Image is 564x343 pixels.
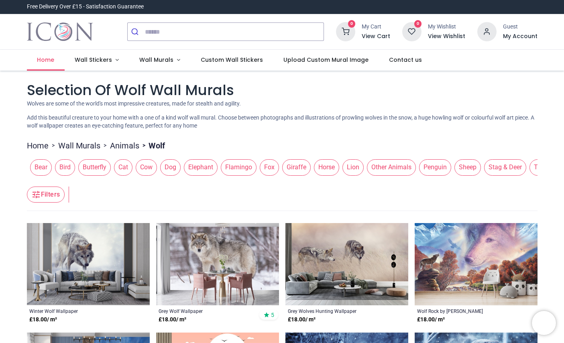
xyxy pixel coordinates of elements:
img: Wolf Rock Wall Mural by Steve Crisp [415,223,538,305]
a: Wall Murals [129,50,190,71]
iframe: Customer reviews powered by Trustpilot [369,3,538,11]
button: Submit [128,23,145,41]
a: Wall Murals [58,140,100,151]
button: Flamingo [218,159,257,175]
div: Guest [503,23,538,31]
strong: £ 18.00 / m² [288,316,316,324]
span: Stag & Deer [484,159,526,175]
a: Logo of Icon Wall Stickers [27,20,93,43]
button: Penguin [416,159,451,175]
a: My Account [503,32,538,41]
button: Other Animals [364,159,416,175]
button: Tiger [526,159,553,175]
button: Bear [27,159,52,175]
a: Wall Stickers [65,50,129,71]
span: Bear [30,159,52,175]
a: Grey Wolves Hunting Wallpaper [288,308,382,314]
span: Penguin [419,159,451,175]
span: Wall Stickers [75,56,112,64]
a: View Cart [362,32,390,41]
button: Giraffe [279,159,311,175]
button: Stag & Deer [481,159,526,175]
button: Horse [311,159,339,175]
span: Sheep [454,159,481,175]
button: Cat [111,159,132,175]
strong: £ 18.00 / m² [159,316,186,324]
button: Lion [339,159,364,175]
p: Add this beautiful creature to your home with a one of a kind wolf wall mural. Choose between pho... [27,114,538,130]
iframe: Brevo live chat [532,311,556,335]
button: Butterfly [75,159,111,175]
span: Cat [114,159,132,175]
span: Custom Wall Stickers [201,56,263,64]
span: Horse [314,159,339,175]
button: Filters [27,187,65,203]
span: 5 [271,311,274,319]
button: Elephant [181,159,218,175]
a: Winter Wolf Wallpaper [29,308,124,314]
button: Fox [257,159,279,175]
a: Wolf Rock by [PERSON_NAME] [417,308,511,314]
img: Winter Wolf Wall Mural Wallpaper [27,223,150,305]
a: 0 [336,28,355,35]
p: Wolves are some of the world's most impressive creatures, made for stealth and agility. [27,100,538,108]
span: Cow [136,159,157,175]
span: Lion [342,159,364,175]
span: Giraffe [282,159,311,175]
span: Home [37,56,54,64]
h1: Selection Of Wolf Wall Murals [27,80,538,100]
sup: 0 [348,20,356,28]
span: Flamingo [221,159,257,175]
div: Free Delivery Over £15 - Satisfaction Guarantee [27,3,144,11]
span: Butterfly [78,159,111,175]
div: My Wishlist [428,23,465,31]
strong: £ 18.00 / m² [417,316,445,324]
span: Dog [160,159,181,175]
div: My Cart [362,23,390,31]
button: Bird [52,159,75,175]
a: Animals [110,140,139,151]
img: Grey Wolves Hunting Wall Mural Wallpaper [285,223,408,305]
li: Wolf [139,140,165,151]
button: Sheep [451,159,481,175]
a: 0 [402,28,421,35]
span: > [139,142,149,150]
span: > [100,142,110,150]
button: Cow [132,159,157,175]
strong: £ 18.00 / m² [29,316,57,324]
a: Home [27,140,49,151]
a: Grey Wolf Wallpaper [159,308,253,314]
span: Bird [55,159,75,175]
span: Fox [260,159,279,175]
span: Upload Custom Mural Image [283,56,369,64]
span: Elephant [184,159,218,175]
a: View Wishlist [428,32,465,41]
span: Other Animals [367,159,416,175]
span: Contact us [389,56,422,64]
sup: 0 [414,20,422,28]
img: Icon Wall Stickers [27,20,93,43]
span: Tiger [529,159,553,175]
span: > [49,142,58,150]
img: Grey Wolf Wall Mural Wallpaper [156,223,279,305]
button: Dog [157,159,181,175]
span: Wall Murals [139,56,173,64]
